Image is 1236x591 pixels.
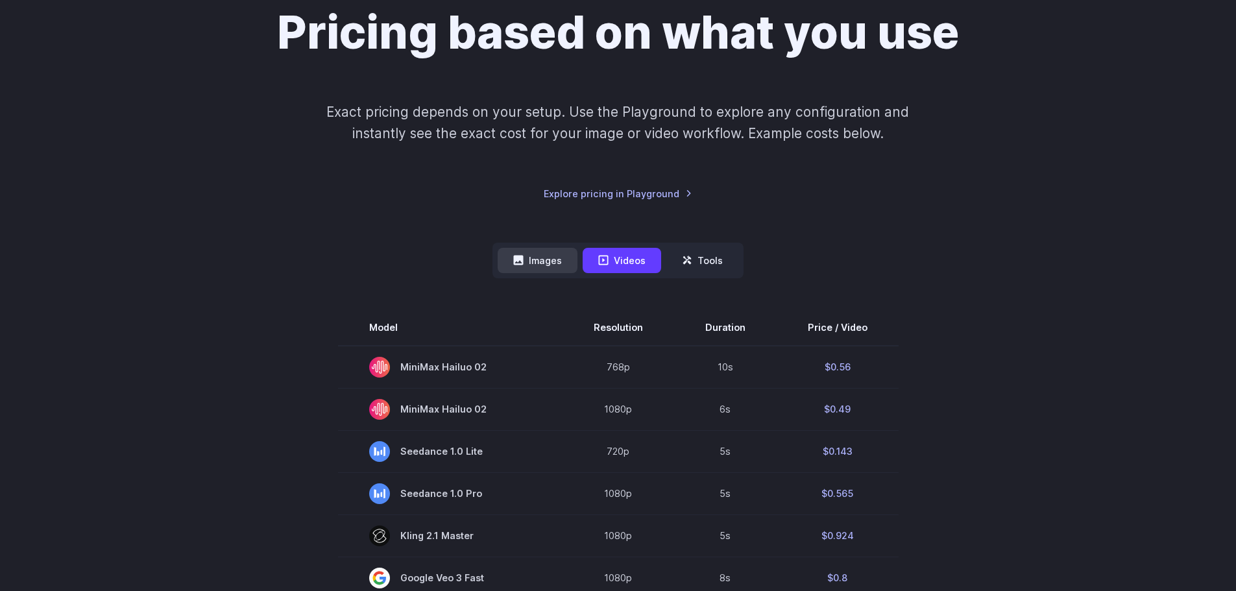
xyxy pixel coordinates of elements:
[674,514,777,557] td: 5s
[369,568,531,588] span: Google Veo 3 Fast
[777,430,899,472] td: $0.143
[777,472,899,514] td: $0.565
[674,472,777,514] td: 5s
[666,248,738,273] button: Tools
[674,346,777,389] td: 10s
[369,441,531,462] span: Seedance 1.0 Lite
[563,514,674,557] td: 1080p
[498,248,577,273] button: Images
[674,309,777,346] th: Duration
[338,309,563,346] th: Model
[563,309,674,346] th: Resolution
[302,101,934,145] p: Exact pricing depends on your setup. Use the Playground to explore any configuration and instantl...
[674,430,777,472] td: 5s
[777,346,899,389] td: $0.56
[674,388,777,430] td: 6s
[544,186,692,201] a: Explore pricing in Playground
[777,388,899,430] td: $0.49
[369,399,531,420] span: MiniMax Hailuo 02
[369,483,531,504] span: Seedance 1.0 Pro
[277,5,959,60] h1: Pricing based on what you use
[777,309,899,346] th: Price / Video
[369,525,531,546] span: Kling 2.1 Master
[563,388,674,430] td: 1080p
[583,248,661,273] button: Videos
[777,514,899,557] td: $0.924
[369,357,531,378] span: MiniMax Hailuo 02
[563,472,674,514] td: 1080p
[563,346,674,389] td: 768p
[563,430,674,472] td: 720p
